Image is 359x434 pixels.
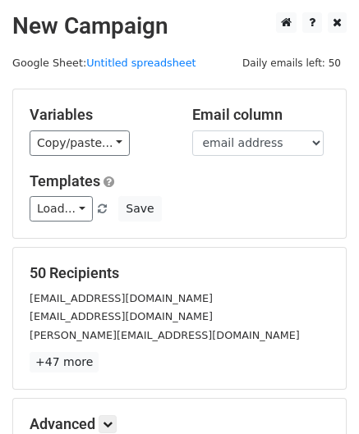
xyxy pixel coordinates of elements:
[118,196,161,222] button: Save
[30,292,213,304] small: [EMAIL_ADDRESS][DOMAIN_NAME]
[30,196,93,222] a: Load...
[237,57,347,69] a: Daily emails left: 50
[30,415,329,433] h5: Advanced
[277,355,359,434] iframe: Chat Widget
[192,106,330,124] h5: Email column
[12,57,196,69] small: Google Sheet:
[237,54,347,72] span: Daily emails left: 50
[30,106,168,124] h5: Variables
[12,12,347,40] h2: New Campaign
[30,329,300,341] small: [PERSON_NAME][EMAIL_ADDRESS][DOMAIN_NAME]
[30,352,99,372] a: +47 more
[30,172,100,190] a: Templates
[86,57,196,69] a: Untitled spreadsheet
[30,310,213,322] small: [EMAIL_ADDRESS][DOMAIN_NAME]
[30,130,130,156] a: Copy/paste...
[30,264,329,282] h5: 50 Recipients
